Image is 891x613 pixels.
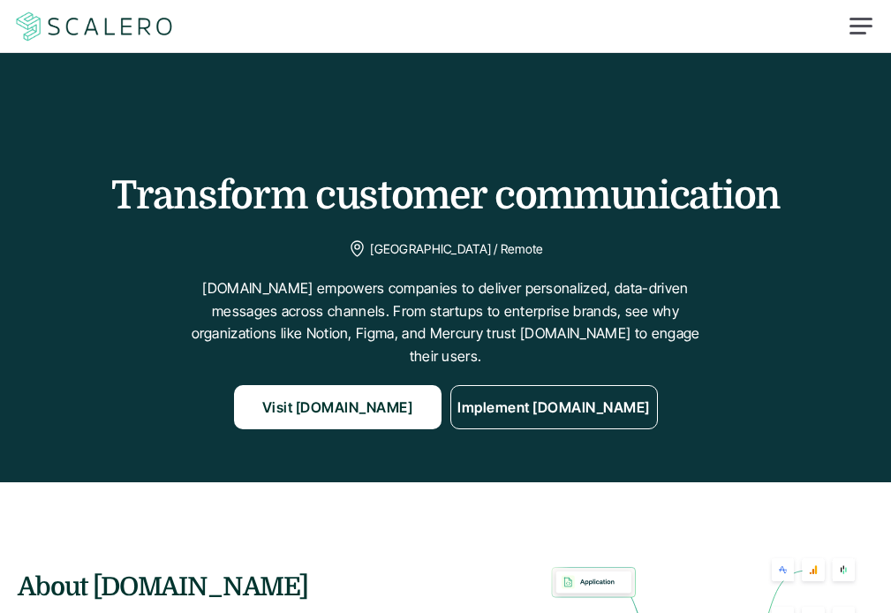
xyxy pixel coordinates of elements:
p: Visit [DOMAIN_NAME] [262,397,412,420]
a: Visit [DOMAIN_NAME] [234,385,442,429]
img: Scalero company logo [13,10,176,43]
h3: About [DOMAIN_NAME] [18,570,511,606]
p: [GEOGRAPHIC_DATA] / Remote [370,238,542,260]
h1: Transform customer communication [18,173,873,220]
p: Implement [DOMAIN_NAME] [457,397,649,420]
a: Implement [DOMAIN_NAME] [450,385,658,429]
a: Scalero company logo [13,11,176,42]
p: [DOMAIN_NAME] empowers companies to deliver personalized, data-driven messages across channels. F... [181,277,711,367]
